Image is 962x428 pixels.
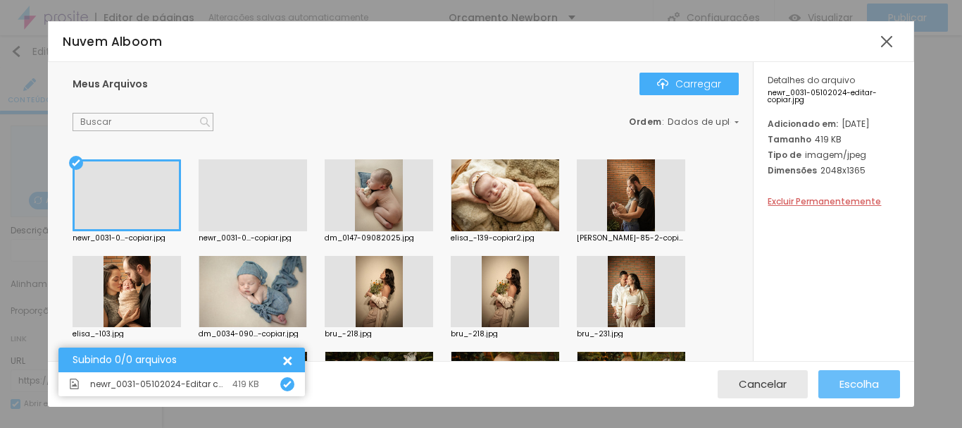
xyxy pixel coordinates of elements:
font: bru_-218.jpg [451,329,498,339]
font: Ordem [629,116,662,128]
font: elisa_-103.jpg [73,329,124,339]
font: 2048x1365 [820,164,866,176]
img: Ícone [200,117,210,127]
font: [DATE] [842,118,870,130]
font: Nuvem Alboom [63,33,162,50]
font: dm_0034-090...-copiar.jpg [199,329,299,339]
font: newr_0031-0...-copiar.jpg [73,233,165,243]
font: Meus Arquivos [73,77,148,91]
font: Detalhes do arquivo [768,74,855,86]
font: bru_-218.jpg [325,329,372,339]
font: dm_0147-09082025.jpg [325,233,414,243]
font: Escolha [839,377,879,391]
font: Dados de upload [668,116,749,128]
font: newr_0031-05102024-Editar copiar.jpg [90,378,257,390]
font: Excluir Permanentemente [768,195,881,207]
font: Tipo de [768,149,801,161]
font: newr_0031-0...-copiar.jpg [199,233,292,243]
button: ÍconeCarregar [639,73,739,95]
button: Escolha [818,370,900,398]
font: 419 KB [815,133,842,145]
font: bru_-231.jpg [577,329,623,339]
img: Ícone [283,380,292,389]
font: imagem/jpeg [805,149,866,161]
font: Adicionado em: [768,118,838,130]
input: Buscar [73,113,213,131]
font: Carregar [675,77,721,91]
font: Tamanho [768,133,811,145]
font: : [662,116,665,128]
font: Cancelar [739,377,787,391]
font: Dimensões [768,164,817,176]
img: Ícone [657,78,668,90]
font: newr_0031-05102024-editar-copiar.jpg [768,87,877,105]
font: elisa_-139-copiar2.jpg [451,233,535,243]
img: Ícone [69,379,80,389]
font: 419 KB [232,378,259,390]
button: Cancelar [718,370,808,398]
font: [PERSON_NAME]-85-2-copiar.jpg [577,233,700,243]
font: Subindo 0/0 arquivos [73,353,177,367]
